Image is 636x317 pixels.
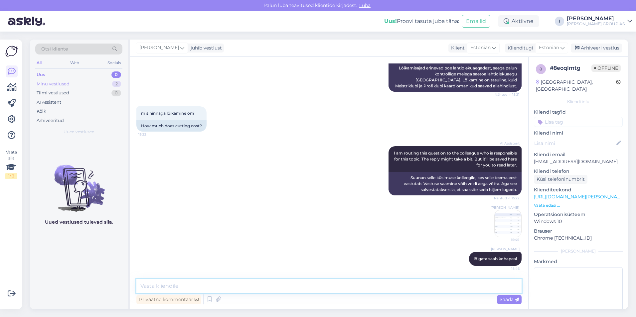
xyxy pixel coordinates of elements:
[500,296,519,302] span: Saada
[37,108,46,115] div: Kõik
[389,39,522,92] div: Jah, võite [PERSON_NAME] meil lõigata Bauhofist ostetud esemeid. Pärnus saame materjale lõigata n...
[394,151,518,167] span: I am routing this question to the colleague who is responsible for this topic. The reply might ta...
[474,256,517,261] span: lõigata saab kohapeal
[534,140,615,147] input: Lisa nimi
[5,45,18,57] img: Askly Logo
[141,111,195,116] span: mis hinnaga lõikamine on?
[37,81,70,87] div: Minu vestlused
[495,210,521,237] img: Attachment
[69,58,80,67] div: Web
[534,218,623,225] p: Windows 10
[111,71,121,78] div: 0
[534,168,623,175] p: Kliendi telefon
[494,196,520,201] span: Nähtud ✓ 15:22
[138,132,163,137] span: 15:22
[491,247,520,252] span: [PERSON_NAME]
[5,173,17,179] div: 1 / 3
[384,18,397,24] b: Uus!
[495,141,520,146] span: AI Assistent
[389,172,522,195] div: Suunan selle küsimuse kolleegile, kes selle teema eest vastutab. Vastuse saamine võib veidi aega ...
[357,2,373,8] span: Luba
[37,71,45,78] div: Uus
[35,58,43,67] div: All
[498,15,539,27] div: Aktiivne
[534,248,623,254] div: [PERSON_NAME]
[37,99,61,106] div: AI Assistent
[495,266,520,271] span: 15:46
[462,15,490,28] button: Emailid
[106,58,122,67] div: Socials
[494,237,519,242] span: 15:45
[495,92,520,97] span: Nähtud ✓ 15:21
[540,66,542,71] span: 8
[384,17,459,25] div: Proovi tasuta juba täna:
[139,44,179,52] span: [PERSON_NAME]
[112,81,121,87] div: 2
[470,44,491,52] span: Estonian
[41,46,68,53] span: Otsi kliente
[534,130,623,137] p: Kliendi nimi
[571,44,622,53] div: Arhiveeri vestlus
[505,45,533,52] div: Klienditugi
[567,16,625,21] div: [PERSON_NAME]
[534,228,623,235] p: Brauser
[534,99,623,105] div: Kliendi info
[534,151,623,158] p: Kliendi email
[534,194,626,200] a: [URL][DOMAIN_NAME][PERSON_NAME]
[534,117,623,127] input: Lisa tag
[448,45,465,52] div: Klient
[45,219,113,226] p: Uued vestlused tulevad siia.
[136,295,201,304] div: Privaatne kommentaar
[534,158,623,165] p: [EMAIL_ADDRESS][DOMAIN_NAME]
[534,258,623,265] p: Märkmed
[534,235,623,242] p: Chrome [TECHNICAL_ID]
[539,44,559,52] span: Estonian
[550,64,591,72] div: # 8eoqlmtg
[37,90,69,96] div: Tiimi vestlused
[567,21,625,27] div: [PERSON_NAME] GROUP AS
[534,211,623,218] p: Operatsioonisüsteem
[37,117,64,124] div: Arhiveeritud
[534,202,623,208] p: Vaata edasi ...
[555,17,564,26] div: I
[188,45,222,52] div: juhib vestlust
[536,79,616,93] div: [GEOGRAPHIC_DATA], [GEOGRAPHIC_DATA]
[30,153,128,213] img: No chats
[534,109,623,116] p: Kliendi tag'id
[111,90,121,96] div: 0
[591,64,621,72] span: Offline
[64,129,94,135] span: Uued vestlused
[534,186,623,193] p: Klienditeekond
[491,205,519,210] span: [PERSON_NAME]
[567,16,632,27] a: [PERSON_NAME][PERSON_NAME] GROUP AS
[5,149,17,179] div: Vaata siia
[534,175,587,184] div: Küsi telefoninumbrit
[136,120,207,132] div: How much does cutting cost?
